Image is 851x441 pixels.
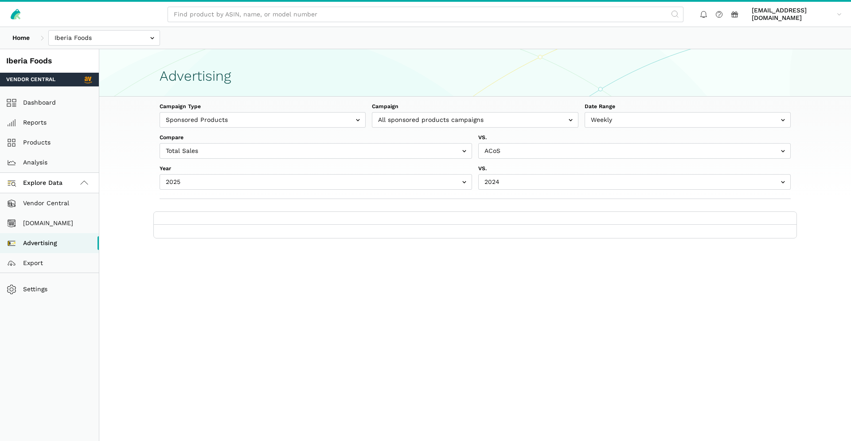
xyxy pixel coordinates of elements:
[478,143,791,159] input: ACoS
[372,112,578,128] input: All sponsored products campaigns
[478,134,791,142] label: VS.
[6,30,36,46] a: Home
[6,55,93,66] div: Iberia Foods
[160,103,366,111] label: Campaign Type
[160,112,366,128] input: Sponsored Products
[478,165,791,173] label: VS.
[9,178,62,188] span: Explore Data
[372,103,578,111] label: Campaign
[160,68,791,84] h1: Advertising
[160,134,472,142] label: Compare
[6,76,55,84] span: Vendor Central
[160,165,472,173] label: Year
[478,174,791,190] input: 2024
[585,103,791,111] label: Date Range
[48,30,160,46] input: Iberia Foods
[160,174,472,190] input: 2025
[585,112,791,128] input: Weekly
[749,5,845,23] a: [EMAIL_ADDRESS][DOMAIN_NAME]
[160,143,472,159] input: Total Sales
[168,7,683,22] input: Find product by ASIN, name, or model number
[752,7,834,22] span: [EMAIL_ADDRESS][DOMAIN_NAME]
